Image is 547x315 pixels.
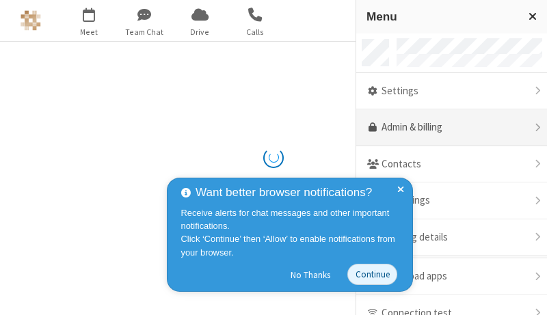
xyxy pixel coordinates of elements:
[366,10,516,23] h3: Menu
[196,184,372,202] span: Want better browser notifications?
[356,73,547,110] div: Settings
[356,219,547,256] div: Meeting details
[513,279,537,305] iframe: Chat
[356,258,547,295] div: Download apps
[356,109,547,146] a: Admin & billing
[284,264,338,286] button: No Thanks
[181,206,403,259] div: Receive alerts for chat messages and other important notifications. Click ‘Continue’ then ‘Allow’...
[21,10,41,31] img: Astra
[174,26,226,38] span: Drive
[230,26,281,38] span: Calls
[64,26,115,38] span: Meet
[356,146,547,183] div: Contacts
[347,264,397,285] button: Continue
[356,182,547,219] div: Recordings
[119,26,170,38] span: Team Chat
